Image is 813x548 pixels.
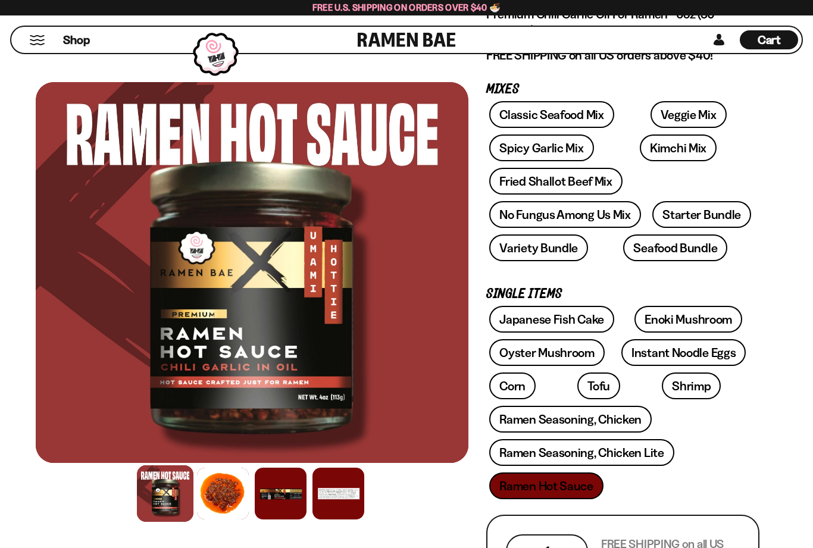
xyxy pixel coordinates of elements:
a: Kimchi Mix [640,134,717,161]
a: Corn [489,372,536,399]
a: Instant Noodle Eggs [621,339,746,366]
a: Enoki Mushroom [634,306,742,333]
p: Single Items [486,289,759,300]
a: Shrimp [662,372,721,399]
span: Shop [63,32,90,48]
a: Ramen Seasoning, Chicken [489,406,652,433]
span: Cart [758,33,781,47]
a: Seafood Bundle [623,234,727,261]
a: Oyster Mushroom [489,339,605,366]
a: Starter Bundle [652,201,751,228]
a: Fried Shallot Beef Mix [489,168,622,195]
a: Shop [63,30,90,49]
div: Cart [740,27,798,53]
a: Ramen Seasoning, Chicken Lite [489,439,674,466]
a: Veggie Mix [651,101,727,128]
a: Japanese Fish Cake [489,306,614,333]
a: Classic Seafood Mix [489,101,614,128]
a: Tofu [577,372,620,399]
p: Mixes [486,84,759,95]
a: Variety Bundle [489,234,588,261]
button: Mobile Menu Trigger [29,35,45,45]
a: Spicy Garlic Mix [489,134,593,161]
span: Free U.S. Shipping on Orders over $40 🍜 [312,2,501,13]
a: No Fungus Among Us Mix [489,201,640,228]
